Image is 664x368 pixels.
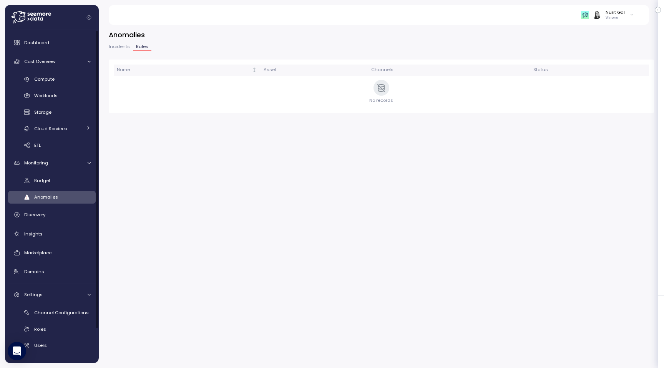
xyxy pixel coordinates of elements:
div: Channels [371,66,527,73]
a: Budget [8,174,96,187]
button: Collapse navigation [84,15,94,20]
a: ETL [8,139,96,151]
a: Dashboard [8,35,96,50]
span: Domains [24,269,44,275]
a: Cost Overview [8,54,96,69]
th: NameNot sorted [114,65,261,76]
div: Name [117,66,251,73]
div: Status [533,66,646,73]
span: Budget [34,177,50,184]
span: Workloads [34,93,58,99]
div: Not sorted [252,67,257,73]
a: Storage [8,106,96,119]
a: Roles [8,323,96,335]
img: 65bf5c01215104a4ea04a1a7.PNG [581,11,589,19]
span: ETL [34,142,41,148]
span: Insights [24,231,43,237]
span: Cost Overview [24,58,55,65]
span: Discovery [24,212,45,218]
span: Incidents [109,45,130,49]
span: Settings [24,292,43,298]
a: Settings [8,287,96,303]
span: Channel Configurations [34,310,89,316]
span: Users [34,342,47,348]
a: Insights [8,226,96,242]
p: Viewer [606,15,625,21]
a: Channel Configurations [8,306,96,319]
span: Dashboard [24,40,49,46]
img: ACg8ocIVugc3DtI--ID6pffOeA5XcvoqExjdOmyrlhjOptQpqjom7zQ=s96-c [593,11,601,19]
a: Domains [8,264,96,280]
a: Anomalies [8,191,96,204]
span: Marketplace [24,250,51,256]
a: Compute [8,73,96,86]
span: Compute [34,76,55,82]
h3: Anomalies [109,30,654,40]
span: Rules [136,45,148,49]
span: Cloud Services [34,126,67,132]
a: Monitoring [8,155,96,171]
a: Discovery [8,207,96,222]
a: Marketplace [8,245,96,260]
a: Cloud Services [8,122,96,135]
div: Open Intercom Messenger [8,342,26,360]
a: Users [8,339,96,352]
a: Workloads [8,90,96,102]
span: Roles [34,326,46,332]
div: Nurit Gal [606,9,625,15]
span: Anomalies [34,194,58,200]
div: Asset [264,66,365,73]
span: Monitoring [24,160,48,166]
span: Storage [34,109,51,115]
